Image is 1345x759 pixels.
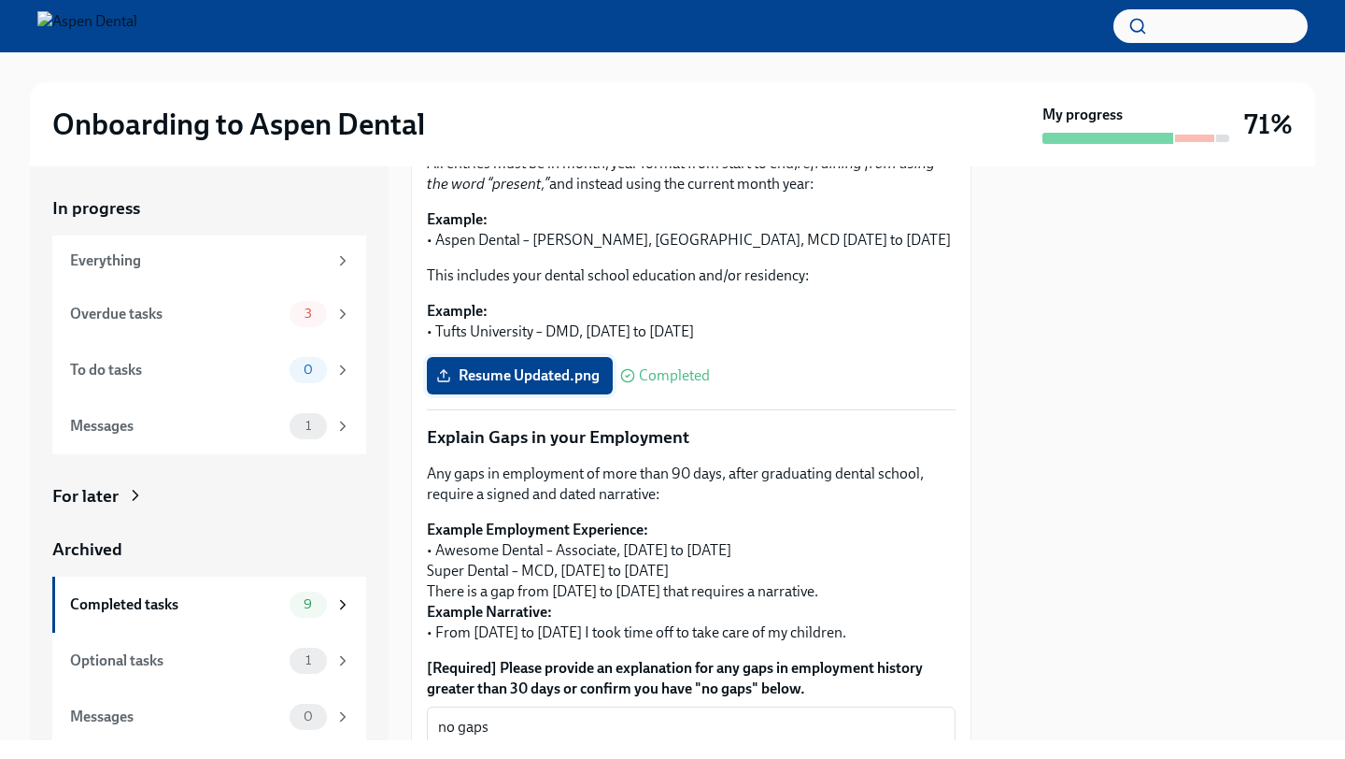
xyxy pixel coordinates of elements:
[70,594,282,615] div: Completed tasks
[52,398,366,454] a: Messages1
[52,484,119,508] div: For later
[294,419,322,433] span: 1
[427,357,613,394] label: Resume Updated.png
[427,210,488,228] strong: Example:
[52,577,366,633] a: Completed tasks9
[292,363,324,377] span: 0
[293,307,323,321] span: 3
[70,416,282,437] div: Messages
[1042,105,1123,125] strong: My progress
[427,153,956,194] p: All entries must be in month/year format from start to end, and instead using the current month y...
[52,689,366,745] a: Messages0
[70,651,282,671] div: Optional tasks
[639,368,710,383] span: Completed
[37,11,137,41] img: Aspen Dental
[52,196,366,221] a: In progress
[70,304,282,324] div: Overdue tasks
[52,236,366,286] a: Everything
[427,154,935,193] em: refraining from using the word “present,”
[427,520,956,643] p: • Awesome Dental – Associate, [DATE] to [DATE] Super Dental – MCD, [DATE] to [DATE] There is a ga...
[1244,107,1293,141] h3: 71%
[427,265,956,286] p: This includes your dental school education and/or residency:
[294,653,322,667] span: 1
[52,484,366,508] a: For later
[427,301,956,342] p: • Tufts University – DMD, [DATE] to [DATE]
[70,251,327,271] div: Everything
[427,302,488,320] strong: Example:
[52,286,366,342] a: Overdue tasks3
[70,360,282,380] div: To do tasks
[440,366,600,385] span: Resume Updated.png
[52,537,366,562] a: Archived
[427,425,956,450] p: Explain Gaps in your Employment
[427,603,552,621] strong: Example Narrative:
[427,658,956,699] label: [Required] Please provide an explanation for any gaps in employment history greater than 30 days ...
[52,342,366,398] a: To do tasks0
[427,464,956,505] p: Any gaps in employment of more than 90 days, after graduating dental school, require a signed and...
[292,597,323,611] span: 9
[52,633,366,689] a: Optional tasks1
[292,709,324,723] span: 0
[427,521,648,538] strong: Example Employment Experience:
[427,209,956,251] p: • Aspen Dental – [PERSON_NAME], [GEOGRAPHIC_DATA], MCD [DATE] to [DATE]
[52,106,425,143] h2: Onboarding to Aspen Dental
[70,707,282,727] div: Messages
